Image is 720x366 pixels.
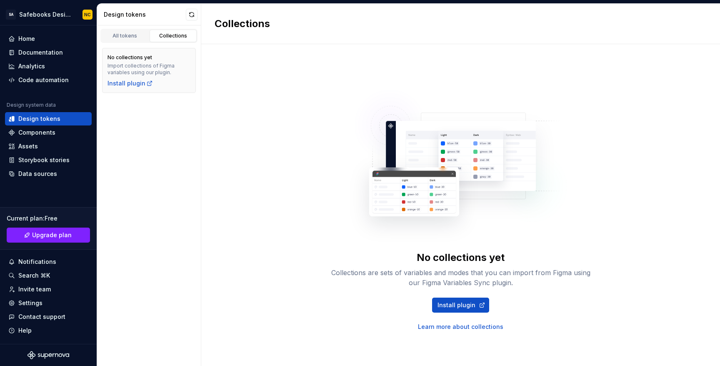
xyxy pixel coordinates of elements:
div: Design tokens [18,115,60,123]
div: No collections yet [107,54,152,61]
a: Invite team [5,283,92,296]
button: Contact support [5,310,92,323]
div: All tokens [104,33,146,39]
a: Storybook stories [5,153,92,167]
div: NC [84,11,91,18]
button: Notifications [5,255,92,268]
div: Notifications [18,258,56,266]
a: Assets [5,140,92,153]
button: SASafebooks Design SystemNC [2,5,95,23]
div: Invite team [18,285,51,293]
div: Search ⌘K [18,271,50,280]
div: Storybook stories [18,156,70,164]
a: Home [5,32,92,45]
div: Data sources [18,170,57,178]
div: Settings [18,299,42,307]
a: Install plugin [432,298,489,313]
div: Design tokens [104,10,186,19]
div: Assets [18,142,38,150]
div: Help [18,326,32,335]
a: Settings [5,296,92,310]
span: Install plugin [437,301,475,309]
div: Import collections of Figma variables using our plugin. [107,63,190,76]
div: Safebooks Design System [19,10,72,19]
div: Analytics [18,62,45,70]
div: Contact support [18,313,65,321]
a: Design tokens [5,112,92,125]
div: Documentation [18,48,63,57]
svg: Supernova Logo [27,351,69,359]
a: Components [5,126,92,139]
button: Search ⌘K [5,269,92,282]
a: Upgrade plan [7,228,90,243]
a: Install plugin [107,79,153,88]
div: Design system data [7,102,56,108]
div: Components [18,128,55,137]
h2: Collections [215,17,270,30]
a: Documentation [5,46,92,59]
button: Help [5,324,92,337]
span: Upgrade plan [32,231,72,239]
a: Learn more about collections [418,323,503,331]
div: No collections yet [417,251,505,264]
div: Collections [152,33,194,39]
a: Code automation [5,73,92,87]
a: Analytics [5,60,92,73]
div: SA [6,10,16,20]
div: Code automation [18,76,69,84]
a: Data sources [5,167,92,180]
div: Current plan : Free [7,214,90,223]
div: Home [18,35,35,43]
div: Collections are sets of variables and modes that you can import from Figma using our Figma Variab... [327,268,594,288]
